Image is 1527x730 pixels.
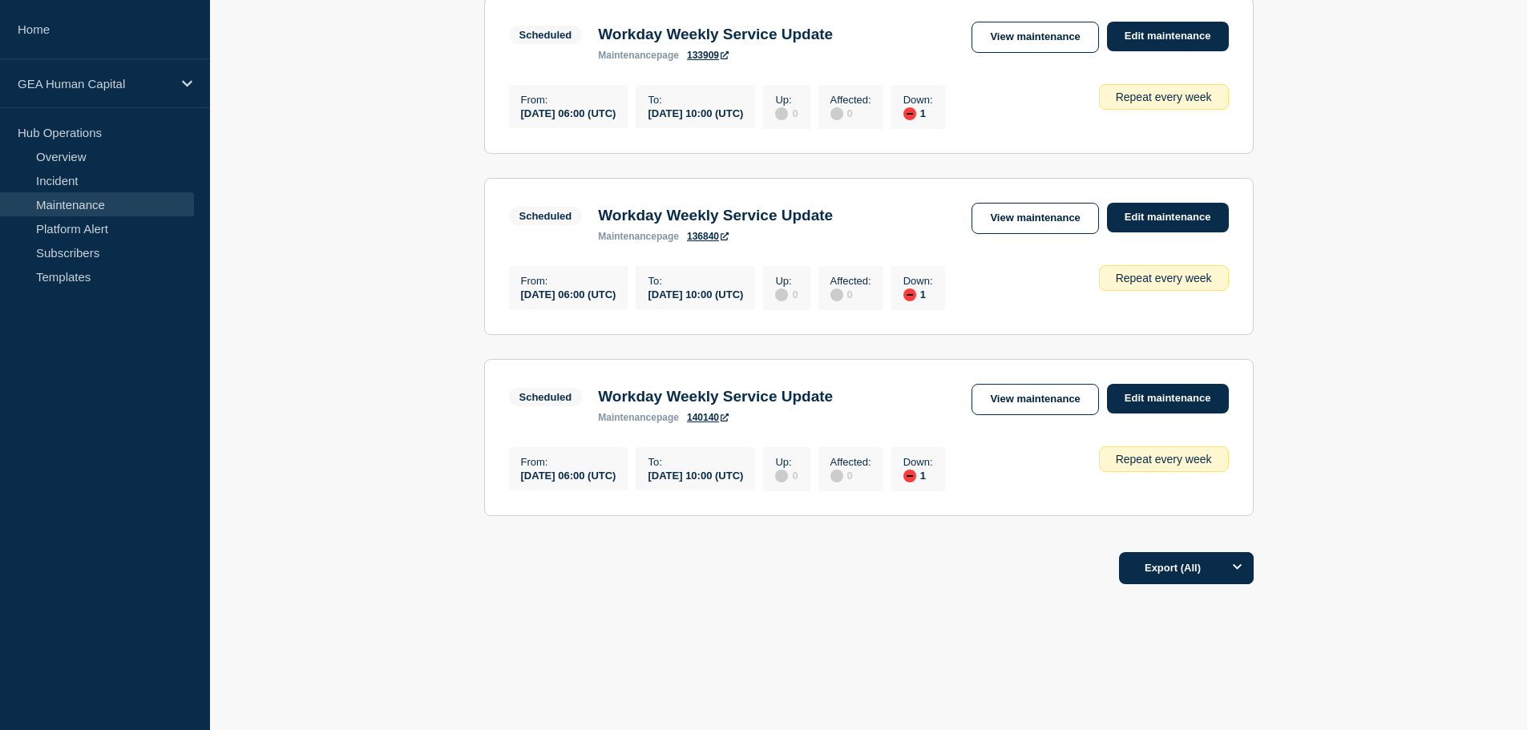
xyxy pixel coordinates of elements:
div: disabled [775,288,788,301]
p: page [598,412,679,423]
a: View maintenance [972,384,1098,415]
div: down [903,288,916,301]
div: [DATE] 06:00 (UTC) [521,468,616,482]
button: Options [1222,552,1254,584]
div: 0 [830,106,871,120]
div: disabled [775,107,788,120]
div: [DATE] 06:00 (UTC) [521,106,616,119]
div: Scheduled [519,29,572,41]
div: 1 [903,106,933,120]
p: From : [521,94,616,106]
a: Edit maintenance [1107,203,1229,232]
a: View maintenance [972,203,1098,234]
p: To : [648,456,743,468]
div: [DATE] 10:00 (UTC) [648,468,743,482]
div: disabled [830,107,843,120]
p: Down : [903,275,933,287]
div: 1 [903,287,933,301]
div: disabled [775,470,788,482]
p: Down : [903,456,933,468]
p: page [598,231,679,242]
a: 133909 [687,50,729,61]
a: Edit maintenance [1107,384,1229,413]
a: Edit maintenance [1107,22,1229,51]
p: Affected : [830,94,871,106]
h3: Workday Weekly Service Update [598,26,833,43]
p: From : [521,275,616,287]
a: 136840 [687,231,729,242]
p: page [598,50,679,61]
div: 0 [775,287,798,301]
p: To : [648,275,743,287]
p: GEA Human Capital [18,77,172,91]
p: Affected : [830,456,871,468]
p: To : [648,94,743,106]
div: 0 [775,468,798,482]
p: Down : [903,94,933,106]
h3: Workday Weekly Service Update [598,207,833,224]
p: Up : [775,275,798,287]
p: Up : [775,94,798,106]
p: Affected : [830,275,871,287]
button: Export (All) [1119,552,1254,584]
div: Scheduled [519,210,572,222]
div: 0 [775,106,798,120]
div: [DATE] 06:00 (UTC) [521,287,616,300]
div: down [903,470,916,482]
span: maintenance [598,412,656,423]
div: down [903,107,916,120]
a: View maintenance [972,22,1098,53]
div: 1 [903,468,933,482]
div: Repeat every week [1099,265,1229,291]
div: [DATE] 10:00 (UTC) [648,106,743,119]
p: From : [521,456,616,468]
div: Repeat every week [1099,84,1229,110]
h3: Workday Weekly Service Update [598,388,833,405]
p: Up : [775,456,798,468]
div: disabled [830,288,843,301]
span: maintenance [598,231,656,242]
div: Repeat every week [1099,446,1229,472]
a: 140140 [687,412,729,423]
div: Scheduled [519,391,572,403]
div: 0 [830,468,871,482]
span: maintenance [598,50,656,61]
div: 0 [830,287,871,301]
div: [DATE] 10:00 (UTC) [648,287,743,300]
div: disabled [830,470,843,482]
